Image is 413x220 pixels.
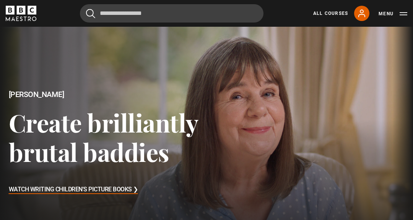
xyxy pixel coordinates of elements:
[9,184,138,196] h3: Watch Writing Children's Picture Books ❯
[9,108,207,167] h3: Create brilliantly brutal baddies
[80,4,263,23] input: Search
[86,9,95,18] button: Submit the search query
[9,90,207,99] h2: [PERSON_NAME]
[6,6,36,21] svg: BBC Maestro
[379,10,407,18] button: Toggle navigation
[313,10,348,17] a: All Courses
